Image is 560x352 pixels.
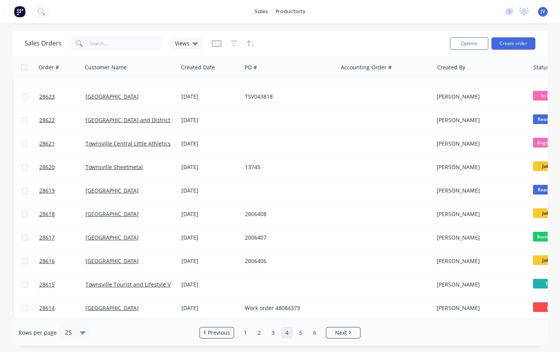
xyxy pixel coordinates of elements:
[181,163,239,171] div: [DATE]
[450,37,488,50] button: Options
[86,140,171,147] a: Townsville Central Little Athletics
[175,39,189,47] span: Views
[25,40,62,47] h1: Sales Orders
[86,116,247,124] a: [GEOGRAPHIC_DATA] and District Society of Model Engineering
[437,281,522,288] div: [PERSON_NAME]
[39,93,55,101] span: 28623
[39,132,86,155] a: 28621
[437,163,522,171] div: [PERSON_NAME]
[437,93,522,101] div: [PERSON_NAME]
[39,273,86,296] a: 28615
[245,304,330,312] div: Work order 48084373
[39,210,55,218] span: 28618
[251,6,272,17] div: sales
[245,210,330,218] div: 2006408
[39,116,55,124] span: 28622
[39,140,55,148] span: 28621
[86,281,184,288] a: Townsville Tourist and Lifestyle Village
[267,327,279,339] a: Page 3
[39,250,86,273] a: 28616
[181,281,239,288] div: [DATE]
[39,281,55,288] span: 28615
[181,234,239,241] div: [DATE]
[181,93,239,101] div: [DATE]
[18,329,57,337] span: Rows per page
[245,234,330,241] div: 2006407
[533,64,550,71] div: Status
[437,140,522,148] div: [PERSON_NAME]
[491,37,535,50] button: Create order
[245,163,330,171] div: 13745
[14,6,25,17] img: Factory
[85,64,127,71] div: Customer Name
[89,36,164,51] input: Search...
[181,210,239,218] div: [DATE]
[541,8,545,15] span: JV
[39,85,86,108] a: 28623
[196,327,364,339] ul: Pagination
[245,257,330,265] div: 2006406
[39,163,55,171] span: 28620
[86,304,139,312] a: [GEOGRAPHIC_DATA]
[86,234,139,241] a: [GEOGRAPHIC_DATA]
[253,327,265,339] a: Page 2
[208,329,230,337] span: Previous
[39,64,59,71] div: Order #
[39,297,86,320] a: 28614
[39,203,86,226] a: 28618
[437,234,522,241] div: [PERSON_NAME]
[39,226,86,249] a: 28617
[181,304,239,312] div: [DATE]
[181,187,239,194] div: [DATE]
[181,64,215,71] div: Created Date
[39,156,86,179] a: 28620
[341,64,392,71] div: Accounting Order #
[39,257,55,265] span: 28616
[86,93,139,100] a: [GEOGRAPHIC_DATA]
[86,210,139,218] a: [GEOGRAPHIC_DATA]
[39,109,86,132] a: 28622
[39,304,55,312] span: 28614
[437,187,522,194] div: [PERSON_NAME]
[245,93,330,101] div: TSV043818
[181,140,239,148] div: [DATE]
[86,163,143,171] a: Townsville Sheetmetal
[335,329,347,337] span: Next
[281,327,293,339] a: Page 4 is your current page
[200,329,234,337] a: Previous page
[39,179,86,202] a: 28619
[245,64,257,71] div: PO #
[39,187,55,194] span: 28619
[86,257,139,265] a: [GEOGRAPHIC_DATA]
[437,64,465,71] div: Created By
[272,6,309,17] div: productivity
[295,327,307,339] a: Page 5
[181,116,239,124] div: [DATE]
[326,329,360,337] a: Next page
[39,234,55,241] span: 28617
[437,116,522,124] div: [PERSON_NAME]
[86,187,139,194] a: [GEOGRAPHIC_DATA]
[437,304,522,312] div: [PERSON_NAME]
[181,257,239,265] div: [DATE]
[309,327,320,339] a: Page 6
[437,257,522,265] div: [PERSON_NAME]
[437,210,522,218] div: [PERSON_NAME]
[240,327,251,339] a: Page 1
